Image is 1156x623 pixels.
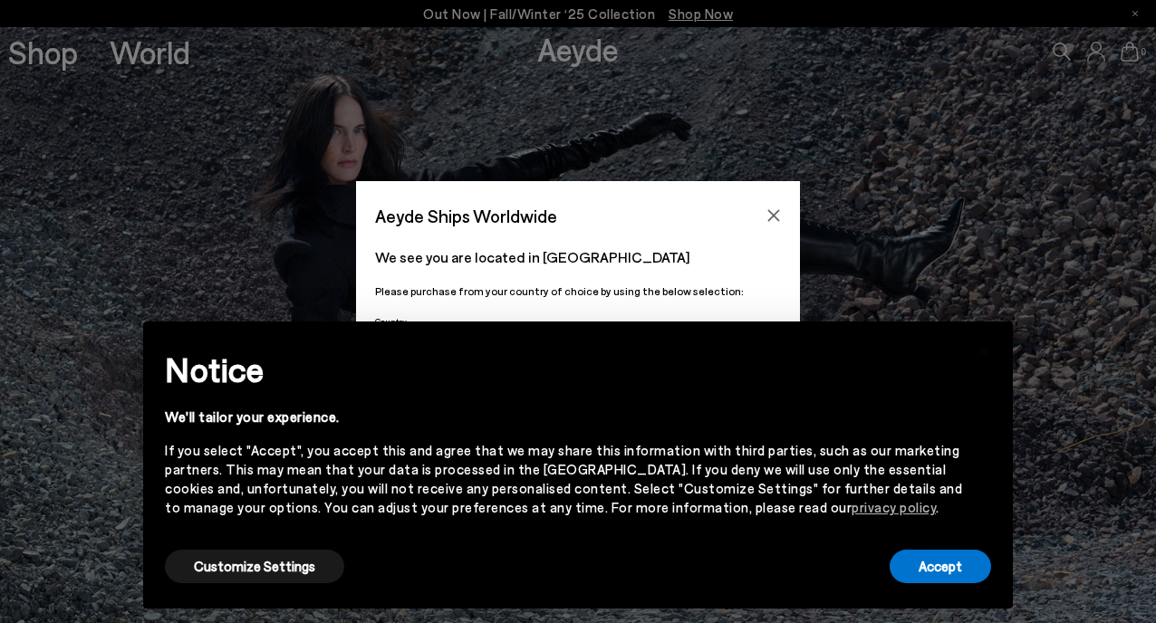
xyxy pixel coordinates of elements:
[962,327,1006,370] button: Close this notice
[375,200,557,232] span: Aeyde Ships Worldwide
[852,499,936,515] a: privacy policy
[978,335,990,361] span: ×
[375,246,781,268] p: We see you are located in [GEOGRAPHIC_DATA]
[165,346,962,393] h2: Notice
[760,202,787,229] button: Close
[165,441,962,517] div: If you select "Accept", you accept this and agree that we may share this information with third p...
[165,407,962,427] div: We'll tailor your experience.
[890,550,991,583] button: Accept
[375,283,781,300] p: Please purchase from your country of choice by using the below selection:
[165,550,344,583] button: Customize Settings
